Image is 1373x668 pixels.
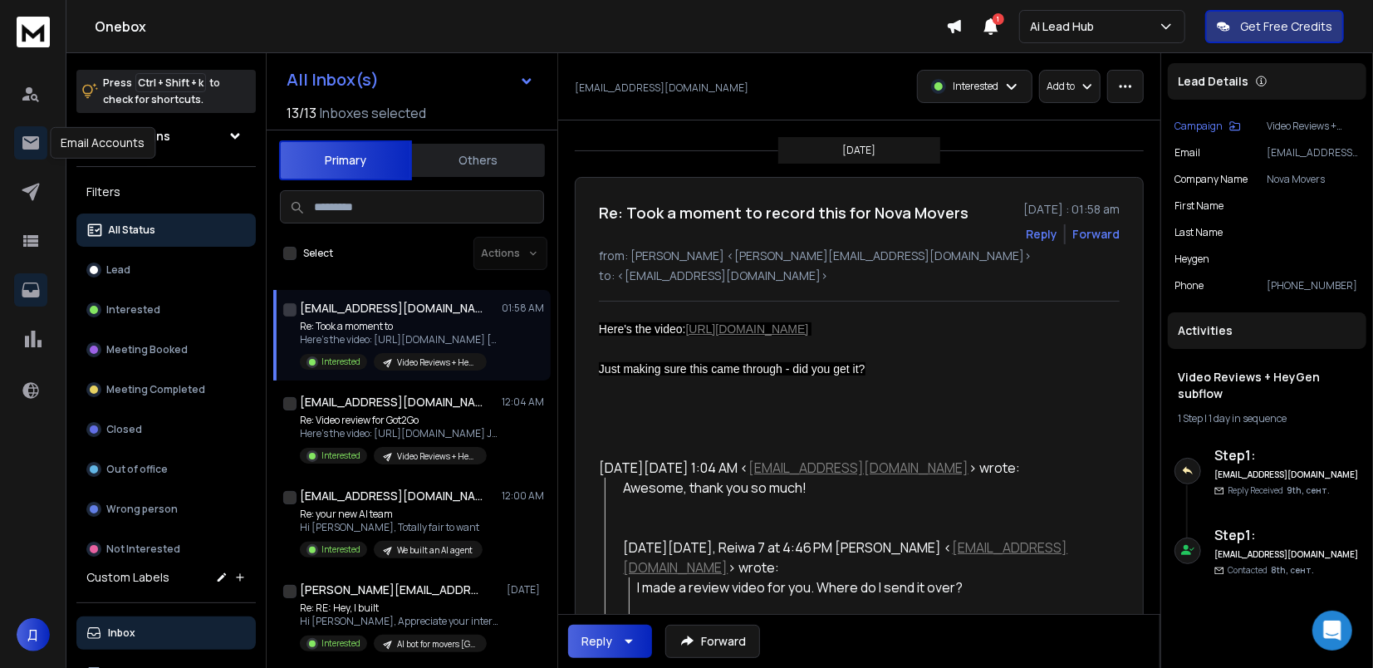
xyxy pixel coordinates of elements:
[1271,564,1314,576] span: 8th, сент.
[1178,369,1356,402] h1: Video Reviews + HeyGen subflow
[86,569,169,586] h3: Custom Labels
[1178,411,1203,425] span: 1 Step
[108,626,135,640] p: Inbox
[300,300,483,317] h1: [EMAIL_ADDRESS][DOMAIN_NAME]
[76,373,256,406] button: Meeting Completed
[300,394,483,410] h1: [EMAIL_ADDRESS][DOMAIN_NAME]
[321,449,360,462] p: Interested
[993,13,1004,25] span: 1
[321,543,360,556] p: Interested
[106,463,168,476] p: Out of office
[76,453,256,486] button: Out of office
[397,356,477,369] p: Video Reviews + HeyGen subflow
[1228,484,1330,497] p: Reply Received
[76,493,256,526] button: Wrong person
[1072,226,1120,243] div: Forward
[1174,279,1204,292] p: Phone
[1312,611,1352,651] div: Open Intercom Messenger
[321,637,360,650] p: Interested
[665,625,760,658] button: Forward
[1267,146,1360,160] p: [EMAIL_ADDRESS][DOMAIN_NAME]
[95,17,946,37] h1: Onebox
[1178,73,1248,90] p: Lead Details
[568,625,652,658] button: Reply
[507,583,544,597] p: [DATE]
[629,577,1084,617] blockquote: I made a review video for you. Where do I send it over?
[1168,312,1366,349] div: Activities
[1174,120,1241,133] button: Campaign
[320,103,426,123] h3: Inboxes selected
[953,80,998,93] p: Interested
[287,71,379,88] h1: All Inbox(s)
[624,538,1085,577] div: [DATE][DATE], Reiwa 7 at 4:46 PM [PERSON_NAME] < > wrote:
[76,180,256,204] h3: Filters
[1267,279,1360,292] p: [PHONE_NUMBER]
[106,543,180,556] p: Not Interested
[300,521,483,534] p: Hi [PERSON_NAME], Totally fair to want
[1174,120,1223,133] p: Campaign
[76,616,256,650] button: Inbox
[17,618,50,651] button: Д
[1228,564,1314,577] p: Contacted
[599,268,1120,284] p: to: <[EMAIL_ADDRESS][DOMAIN_NAME]>
[106,263,130,277] p: Lead
[76,214,256,247] button: All Status
[287,103,316,123] span: 13 / 13
[135,73,206,92] span: Ctrl + Shift + k
[1240,18,1332,35] p: Get Free Credits
[1214,525,1360,545] h6: Step 1 :
[581,633,612,650] div: Reply
[300,427,499,440] p: Here's the video: [URL][DOMAIN_NAME] Just making sure
[397,450,477,463] p: Video Reviews + HeyGen subflow
[17,17,50,47] img: logo
[106,383,205,396] p: Meeting Completed
[1047,80,1075,93] p: Add to
[502,302,544,315] p: 01:58 AM
[1174,146,1200,160] p: Email
[103,75,220,108] p: Press to check for shortcuts.
[108,223,155,237] p: All Status
[50,127,155,159] div: Email Accounts
[300,320,499,333] p: Re: Took a moment to
[273,63,547,96] button: All Inbox(s)
[279,140,412,180] button: Primary
[843,144,876,157] p: [DATE]
[397,544,473,557] p: We built an AI agent
[1023,201,1120,218] p: [DATE] : 01:58 am
[1174,199,1223,213] p: First Name
[1174,173,1248,186] p: Company Name
[1178,412,1356,425] div: |
[1026,226,1057,243] button: Reply
[300,615,499,628] p: Hi [PERSON_NAME], Appreciate your interest—it sounds
[397,638,477,651] p: AI bot for movers [GEOGRAPHIC_DATA]
[76,253,256,287] button: Lead
[76,413,256,446] button: Closed
[599,201,968,224] h1: Re: Took a moment to record this for Nova Movers
[1214,469,1360,481] h6: [EMAIL_ADDRESS][DOMAIN_NAME]
[1267,173,1360,186] p: Nova Movers
[300,602,499,615] p: Re: RE: Hey, I built
[502,395,544,409] p: 12:04 AM
[599,248,1120,264] p: from: [PERSON_NAME] <[PERSON_NAME][EMAIL_ADDRESS][DOMAIN_NAME]>
[1030,18,1101,35] p: Ai Lead Hub
[1267,120,1360,133] p: Video Reviews + HeyGen subflow
[1209,411,1287,425] span: 1 day in sequence
[321,356,360,368] p: Interested
[300,414,499,427] p: Re: Video review for Got2Go
[412,142,545,179] button: Others
[76,120,256,153] button: All Campaigns
[1214,445,1360,465] h6: Step 1 :
[1174,253,1209,266] p: heygen
[300,508,483,521] p: Re: your new AI team
[1214,548,1360,561] h6: [EMAIL_ADDRESS][DOMAIN_NAME]
[106,303,160,317] p: Interested
[300,582,483,598] h1: [PERSON_NAME][EMAIL_ADDRESS][DOMAIN_NAME]
[300,333,499,346] p: Here's the video: [URL][DOMAIN_NAME] [[URL][DOMAIN_NAME]] Just making sure
[599,458,1084,478] div: [DATE][DATE] 1:04 AM < > wrote:
[76,533,256,566] button: Not Interested
[106,343,188,356] p: Meeting Booked
[686,322,809,336] a: [URL][DOMAIN_NAME]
